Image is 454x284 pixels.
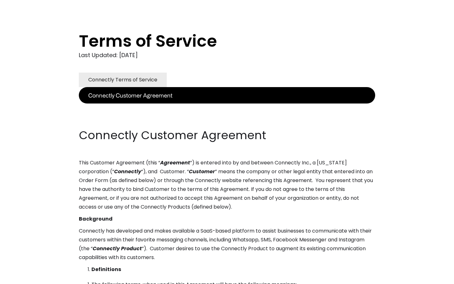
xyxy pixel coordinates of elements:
[189,168,215,175] em: Customer
[114,168,141,175] em: Connectly
[91,266,121,273] strong: Definitions
[88,75,157,84] div: Connectly Terms of Service
[79,158,375,211] p: This Customer Agreement (this “ ”) is entered into by and between Connectly Inc., a [US_STATE] co...
[79,104,375,112] p: ‍
[93,245,142,252] em: Connectly Product
[13,273,38,282] ul: Language list
[79,127,375,143] h2: Connectly Customer Agreement
[79,227,375,262] p: Connectly has developed and makes available a SaaS-based platform to assist businesses to communi...
[79,215,113,222] strong: Background
[6,272,38,282] aside: Language selected: English
[79,115,375,124] p: ‍
[88,91,172,100] div: Connectly Customer Agreement
[79,50,375,60] div: Last Updated: [DATE]
[160,159,190,166] em: Agreement
[79,32,350,50] h1: Terms of Service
